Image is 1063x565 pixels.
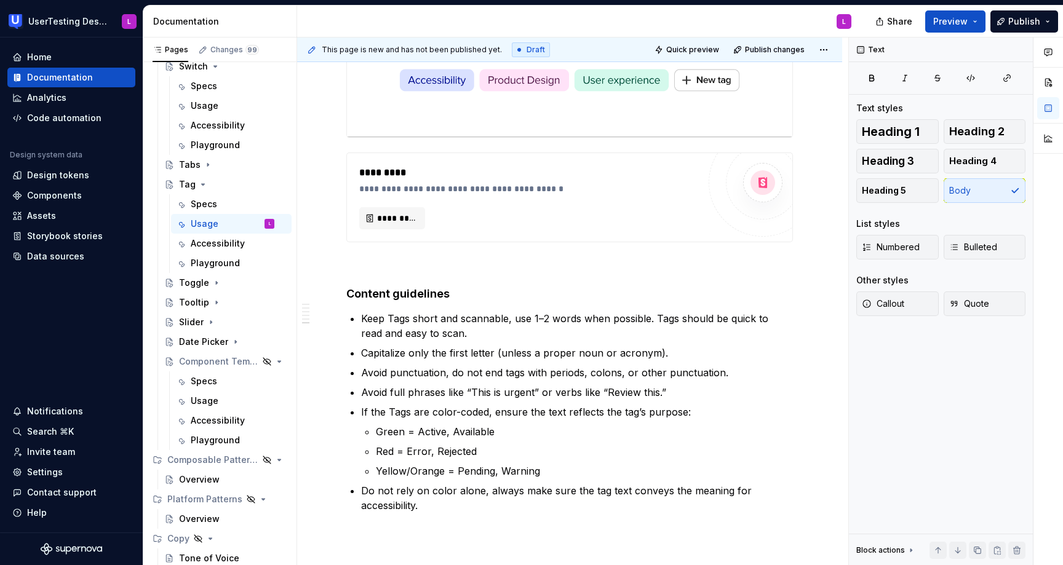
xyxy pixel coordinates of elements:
[862,155,914,167] span: Heading 3
[27,507,47,519] div: Help
[862,184,906,197] span: Heading 5
[933,15,968,28] span: Preview
[245,45,259,55] span: 99
[361,365,793,380] p: Avoid punctuation, do not end tags with periods, colons, or other punctuation.
[171,96,292,116] a: Usage
[179,513,220,525] div: Overview
[148,450,292,470] div: Composable Patterns
[7,108,135,128] a: Code automation
[167,493,242,505] div: Platform Patterns
[856,235,939,259] button: Numbered
[856,545,905,555] div: Block actions
[27,405,83,417] div: Notifications
[191,414,245,427] div: Accessibility
[159,293,292,312] a: Tooltip
[27,230,103,242] div: Storybook stories
[171,214,292,234] a: UsageL
[856,102,903,114] div: Text styles
[159,57,292,76] a: Switch
[949,155,997,167] span: Heading 4
[191,218,218,230] div: Usage
[171,194,292,214] a: Specs
[944,235,1026,259] button: Bulleted
[191,139,240,151] div: Playground
[179,355,258,368] div: Component Template
[171,371,292,391] a: Specs
[27,51,52,63] div: Home
[159,155,292,175] a: Tabs
[179,552,239,564] div: Tone of Voice
[191,395,218,407] div: Usage
[944,119,1026,144] button: Heading 2
[862,298,904,310] span: Callout
[949,298,989,310] span: Quote
[127,17,131,26] div: L
[171,391,292,411] a: Usage
[171,253,292,273] a: Playground
[856,274,909,286] div: Other styles
[7,68,135,87] a: Documentation
[153,45,188,55] div: Pages
[27,169,89,181] div: Design tokens
[7,422,135,441] button: Search ⌘K
[7,462,135,482] a: Settings
[179,296,209,309] div: Tooltip
[191,119,245,132] div: Accessibility
[28,15,107,28] div: UserTesting Design System
[7,47,135,67] a: Home
[27,425,74,438] div: Search ⌘K
[527,45,545,55] span: Draft
[167,532,189,545] div: Copy
[856,178,939,203] button: Heading 5
[7,442,135,462] a: Invite team
[179,277,209,289] div: Toggle
[856,218,900,230] div: List styles
[179,336,228,348] div: Date Picker
[361,385,793,400] p: Avoid full phrases like “This is urgent” or verbs like “Review this.”
[651,41,725,58] button: Quick preview
[856,119,939,144] button: Heading 1
[171,135,292,155] a: Playground
[925,10,985,33] button: Preview
[171,116,292,135] a: Accessibility
[191,257,240,269] div: Playground
[856,542,916,559] div: Block actions
[944,291,1026,316] button: Quote
[949,125,1005,138] span: Heading 2
[2,8,140,34] button: UserTesting Design SystemL
[27,486,97,499] div: Contact support
[7,226,135,246] a: Storybook stories
[7,165,135,185] a: Design tokens
[179,316,204,328] div: Slider
[179,159,201,171] div: Tabs
[191,198,217,210] div: Specs
[191,434,240,446] div: Playground
[7,503,135,523] button: Help
[27,210,56,222] div: Assets
[27,189,82,202] div: Components
[191,100,218,112] div: Usage
[159,332,292,352] a: Date Picker
[7,401,135,421] button: Notifications
[171,430,292,450] a: Playground
[153,15,292,28] div: Documentation
[210,45,259,55] div: Changes
[376,444,793,459] p: Red = Error, Rejected
[41,543,102,555] a: Supernova Logo
[27,466,63,478] div: Settings
[666,45,719,55] span: Quick preview
[159,175,292,194] a: Tag
[179,473,220,486] div: Overview
[856,291,939,316] button: Callout
[167,454,258,466] div: Composable Patterns
[171,234,292,253] a: Accessibility
[148,489,292,509] div: Platform Patterns
[887,15,912,28] span: Share
[7,247,135,266] a: Data sources
[869,10,920,33] button: Share
[159,509,292,529] a: Overview
[159,273,292,293] a: Toggle
[269,218,271,230] div: L
[27,112,102,124] div: Code automation
[862,241,920,253] span: Numbered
